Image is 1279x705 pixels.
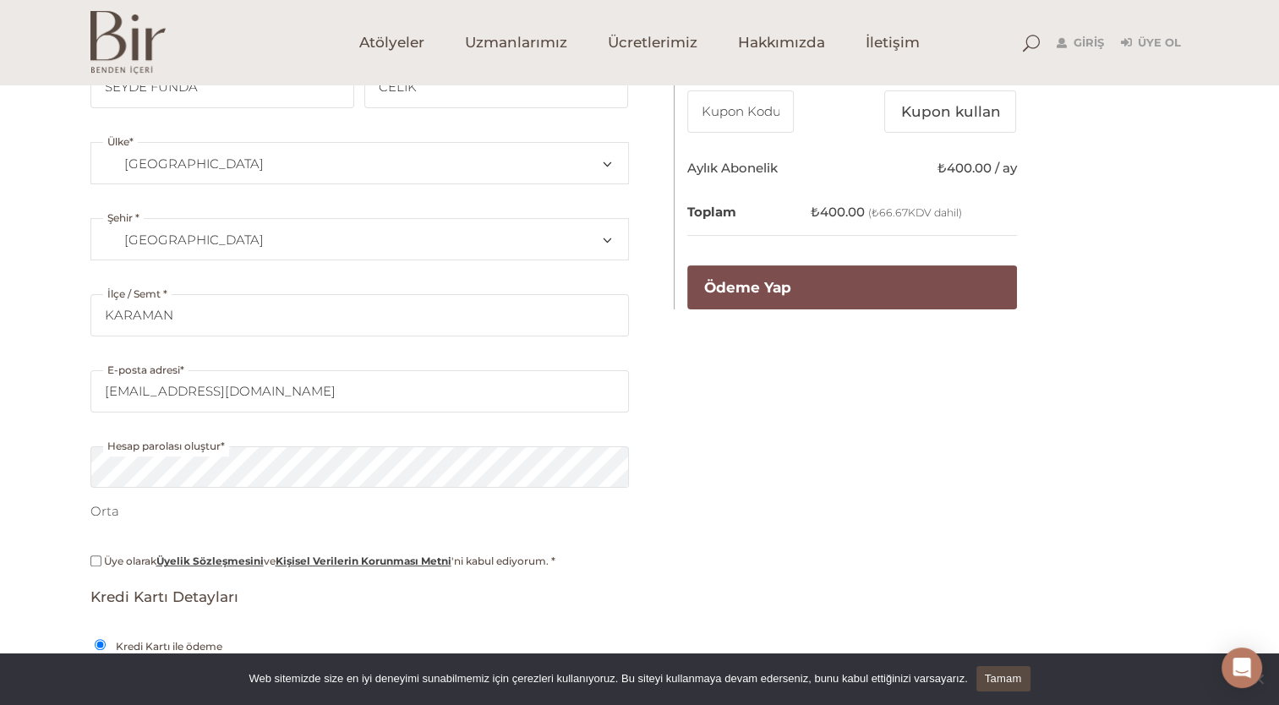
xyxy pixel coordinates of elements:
[687,190,811,236] th: Toplam
[103,436,229,456] label: Hesap parolası oluştur
[1057,33,1104,53] a: Giriş
[687,90,794,133] input: Kupon Kodu
[465,33,567,52] span: Uzmanlarımız
[608,33,697,52] span: Ücretlerimiz
[90,501,629,522] div: Orta
[129,135,134,148] abbr: gerekli
[103,284,172,304] label: İlçe / Semt
[1121,33,1181,53] a: Üye Ol
[90,555,101,566] input: Üye olarakÜyelik SözleşmesiniveKişisel Verilerin Korunması Metni'ni kabul ediyorum. *
[105,143,615,185] span: Ülke
[884,90,1016,133] button: Kupon kullan
[867,206,961,219] small: ( KDV dahil)
[866,33,920,52] span: İletişim
[104,555,549,567] span: Üye olarak ve 'ni kabul ediyorum.
[937,160,992,176] bdi: 400.00
[103,132,138,152] label: Ülke
[359,33,424,52] span: Atölyeler
[871,206,907,219] span: 66.67
[106,220,614,260] span: İstanbul
[135,211,139,224] abbr: gerekli
[106,144,614,184] span: Türkiye
[995,160,1017,176] span: / ay
[937,160,947,176] span: ₺
[976,666,1030,691] a: Tamam
[249,670,967,687] span: Web sitemizde size en iyi deneyimi sunabilmemiz için çerezleri kullanıyoruz. Bu siteyi kullanmaya...
[103,208,144,228] label: Şehir
[810,204,864,220] bdi: 400.00
[276,555,451,567] a: Kişisel Verilerin Korunması Metni
[871,206,878,219] span: ₺
[163,287,167,300] abbr: gerekli
[180,363,184,376] abbr: gerekli
[105,219,615,261] span: Şehir
[810,204,819,220] span: ₺
[687,265,1017,309] button: Ödeme Yap
[738,33,825,52] span: Hakkımızda
[90,543,629,606] h3: Kredi Kartı Detayları
[1222,648,1262,688] div: Open Intercom Messenger
[687,146,811,190] td: Aylık Abonelik
[156,555,264,567] a: Üyelik Sözleşmesini
[221,440,225,452] abbr: gerekli
[103,360,189,380] label: E-posta adresi
[112,637,227,657] label: Kredi Kartı ile ödeme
